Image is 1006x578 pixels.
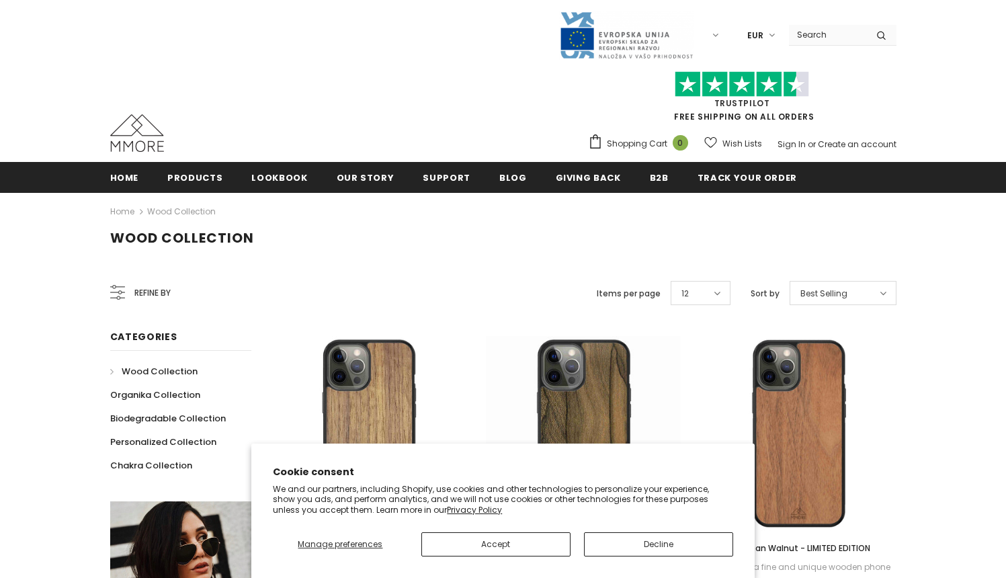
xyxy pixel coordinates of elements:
[110,454,192,477] a: Chakra Collection
[298,538,382,550] span: Manage preferences
[251,162,307,192] a: Lookbook
[167,171,222,184] span: Products
[110,383,200,407] a: Organika Collection
[110,229,254,247] span: Wood Collection
[650,162,669,192] a: B2B
[147,206,216,217] a: Wood Collection
[747,29,763,42] span: EUR
[273,532,407,556] button: Manage preferences
[681,287,689,300] span: 12
[704,132,762,155] a: Wish Lists
[447,504,502,515] a: Privacy Policy
[559,29,694,40] a: Javni Razpis
[134,286,171,300] span: Refine by
[559,11,694,60] img: Javni Razpis
[273,465,733,479] h2: Cookie consent
[110,430,216,454] a: Personalized Collection
[789,25,866,44] input: Search Site
[110,204,134,220] a: Home
[556,162,621,192] a: Giving back
[499,171,527,184] span: Blog
[423,162,470,192] a: support
[122,365,198,378] span: Wood Collection
[337,171,394,184] span: Our Story
[110,360,198,383] a: Wood Collection
[714,97,770,109] a: Trustpilot
[337,162,394,192] a: Our Story
[110,436,216,448] span: Personalized Collection
[110,162,139,192] a: Home
[110,330,177,343] span: Categories
[698,171,797,184] span: Track your order
[167,162,222,192] a: Products
[800,287,847,300] span: Best Selling
[110,412,226,425] span: Biodegradable Collection
[818,138,896,150] a: Create an account
[673,135,688,151] span: 0
[251,171,307,184] span: Lookbook
[597,287,661,300] label: Items per page
[701,541,896,556] a: European Walnut - LIMITED EDITION
[273,484,733,515] p: We and our partners, including Shopify, use cookies and other technologies to personalize your ex...
[556,171,621,184] span: Giving back
[722,137,762,151] span: Wish Lists
[751,287,780,300] label: Sort by
[584,532,733,556] button: Decline
[675,71,809,97] img: Trust Pilot Stars
[110,171,139,184] span: Home
[110,407,226,430] a: Biodegradable Collection
[588,134,695,154] a: Shopping Cart 0
[421,532,571,556] button: Accept
[778,138,806,150] a: Sign In
[588,77,896,122] span: FREE SHIPPING ON ALL ORDERS
[727,542,870,554] span: European Walnut - LIMITED EDITION
[808,138,816,150] span: or
[110,388,200,401] span: Organika Collection
[607,137,667,151] span: Shopping Cart
[698,162,797,192] a: Track your order
[110,459,192,472] span: Chakra Collection
[499,162,527,192] a: Blog
[423,171,470,184] span: support
[110,114,164,152] img: MMORE Cases
[650,171,669,184] span: B2B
